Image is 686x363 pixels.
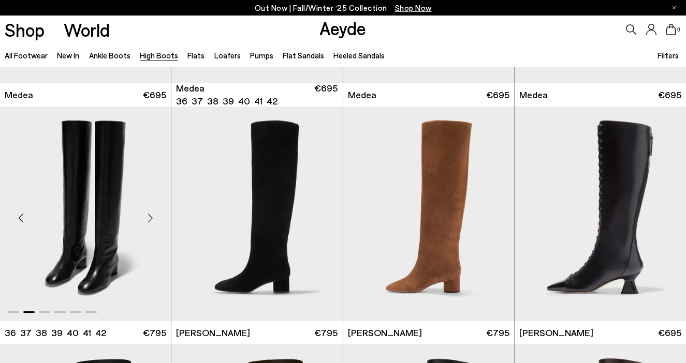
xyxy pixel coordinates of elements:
[67,326,79,339] li: 40
[20,326,32,339] li: 37
[658,88,681,101] span: €695
[176,82,205,95] span: Medea
[223,95,234,108] li: 39
[57,51,79,60] a: New In
[207,95,218,108] li: 38
[314,326,338,339] span: €795
[140,51,178,60] a: High Boots
[348,88,376,101] span: Medea
[343,321,514,344] a: [PERSON_NAME] €795
[214,51,241,60] a: Loafers
[171,107,342,321] a: 6 / 6 1 / 6 2 / 6 3 / 6 4 / 6 5 / 6 6 / 6 1 / 6 Next slide Previous slide
[171,107,342,321] img: Willa Suede Over-Knee Boots
[267,95,278,108] li: 42
[348,326,422,339] span: [PERSON_NAME]
[5,326,103,339] ul: variant
[135,202,166,233] div: Next slide
[176,95,187,108] li: 36
[333,51,385,60] a: Heeled Sandals
[676,27,681,33] span: 0
[143,88,166,101] span: €695
[314,82,338,108] span: €695
[171,321,342,344] a: [PERSON_NAME] €795
[171,107,342,321] img: Willa Leather Over-Knee Boots
[486,88,509,101] span: €695
[515,321,686,344] a: [PERSON_NAME] €695
[515,107,686,321] img: Mavis Lace-Up High Boots
[171,107,342,321] div: 3 / 6
[5,202,36,233] div: Previous slide
[51,326,63,339] li: 39
[343,107,514,321] img: Willa Suede Knee-High Boots
[5,21,45,39] a: Shop
[486,326,509,339] span: €795
[342,107,513,321] div: 2 / 6
[176,95,274,108] ul: variant
[171,107,342,321] div: 1 / 6
[395,3,432,12] span: Navigate to /collections/new-in
[5,51,48,60] a: All Footwear
[5,88,33,101] span: Medea
[143,326,166,339] span: €795
[519,88,548,101] span: Medea
[36,326,47,339] li: 38
[176,326,250,339] span: [PERSON_NAME]
[515,83,686,107] a: Medea €695
[254,95,262,108] li: 41
[319,17,366,39] a: Aeyde
[238,95,250,108] li: 40
[89,51,130,60] a: Ankle Boots
[5,326,16,339] li: 36
[250,51,273,60] a: Pumps
[658,326,681,339] span: €695
[171,83,342,107] a: Medea 36 37 38 39 40 41 42 €695
[83,326,91,339] li: 41
[255,2,432,14] p: Out Now | Fall/Winter ‘25 Collection
[666,24,676,35] a: 0
[95,326,106,339] li: 42
[283,51,324,60] a: Flat Sandals
[519,326,593,339] span: [PERSON_NAME]
[64,21,110,39] a: World
[187,51,205,60] a: Flats
[342,107,513,321] img: Willa Suede Over-Knee Boots
[192,95,203,108] li: 37
[658,51,679,60] span: Filters
[343,83,514,107] a: Medea €695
